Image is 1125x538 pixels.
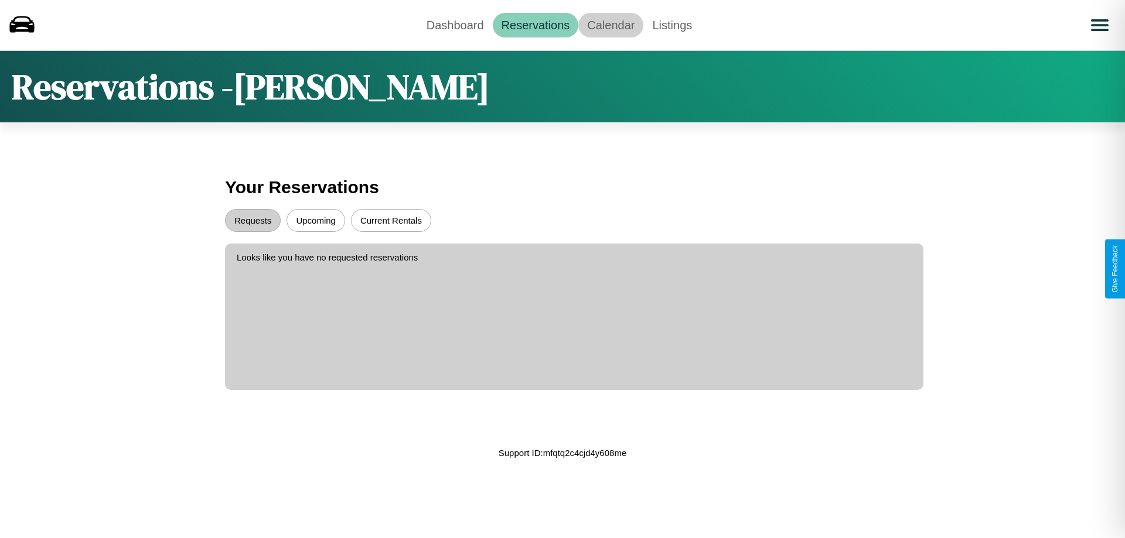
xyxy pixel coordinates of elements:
h3: Your Reservations [225,172,900,203]
h1: Reservations - [PERSON_NAME] [12,63,490,111]
a: Listings [643,13,701,37]
a: Calendar [578,13,643,37]
a: Dashboard [418,13,493,37]
div: Give Feedback [1111,245,1119,293]
button: Requests [225,209,281,232]
button: Current Rentals [351,209,431,232]
a: Reservations [493,13,579,37]
p: Looks like you have no requested reservations [237,249,912,265]
button: Upcoming [287,209,345,232]
p: Support ID: mfqtq2c4cjd4y608me [499,445,626,461]
button: Open menu [1083,9,1116,42]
